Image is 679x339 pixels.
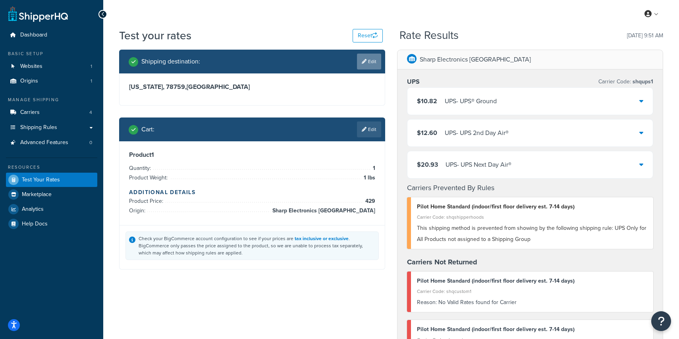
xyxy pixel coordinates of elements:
[407,183,653,193] h4: Carriers Prevented By Rules
[362,173,375,183] span: 1 lbs
[129,151,375,159] h3: Product 1
[399,29,459,42] h2: Rate Results
[129,188,375,196] h4: Additional Details
[420,54,531,65] p: Sharp Electronics [GEOGRAPHIC_DATA]
[6,187,97,202] a: Marketplace
[357,54,381,69] a: Edit
[89,109,92,116] span: 4
[6,105,97,120] li: Carriers
[651,311,671,331] button: Open Resource Center
[141,58,200,65] h2: Shipping destination :
[22,221,48,227] span: Help Docs
[598,76,653,87] p: Carrier Code:
[91,78,92,85] span: 1
[417,324,647,335] div: Pilot Home Standard (indoor/first floor delivery est. 7-14 days)
[270,206,375,216] span: Sharp Electronics [GEOGRAPHIC_DATA]
[89,139,92,146] span: 0
[129,83,375,91] h3: [US_STATE], 78759 , [GEOGRAPHIC_DATA]
[6,59,97,74] a: Websites1
[371,164,375,173] span: 1
[353,29,383,42] button: Reset
[6,120,97,135] a: Shipping Rules
[407,257,477,267] strong: Carriers Not Returned
[417,224,646,243] span: This shipping method is prevented from showing by the following shipping rule: UPS Only for All P...
[417,160,438,169] span: $20.93
[407,78,420,86] h3: UPS
[6,96,97,103] div: Manage Shipping
[6,164,97,171] div: Resources
[445,96,497,107] div: UPS - UPS® Ground
[6,135,97,150] a: Advanced Features0
[139,235,375,256] div: Check your BigCommerce account configuration to see if your prices are . BigCommerce only passes ...
[6,202,97,216] a: Analytics
[295,235,349,242] a: tax inclusive or exclusive
[627,30,663,41] p: [DATE] 9:51 AM
[631,77,653,86] span: shqups1
[22,177,60,183] span: Test Your Rates
[417,212,647,223] div: Carrier Code: shqshipperhoods
[417,298,437,306] span: Reason:
[417,297,647,308] div: No Valid Rates found for Carrier
[445,127,509,139] div: UPS - UPS 2nd Day Air®
[6,74,97,89] li: Origins
[141,126,154,133] h2: Cart :
[20,32,47,39] span: Dashboard
[363,196,375,206] span: 429
[6,135,97,150] li: Advanced Features
[6,50,97,57] div: Basic Setup
[6,59,97,74] li: Websites
[6,74,97,89] a: Origins1
[417,275,647,287] div: Pilot Home Standard (indoor/first floor delivery est. 7-14 days)
[446,159,511,170] div: UPS - UPS Next Day Air®
[6,28,97,42] a: Dashboard
[417,128,437,137] span: $12.60
[417,201,647,212] div: Pilot Home Standard (indoor/first floor delivery est. 7-14 days)
[91,63,92,70] span: 1
[129,173,170,182] span: Product Weight:
[22,206,44,213] span: Analytics
[129,164,153,172] span: Quantity:
[6,173,97,187] a: Test Your Rates
[20,124,57,131] span: Shipping Rules
[22,191,52,198] span: Marketplace
[20,109,40,116] span: Carriers
[6,217,97,231] a: Help Docs
[20,139,68,146] span: Advanced Features
[20,63,42,70] span: Websites
[129,197,165,205] span: Product Price:
[417,96,437,106] span: $10.82
[119,28,191,43] h1: Test your rates
[6,105,97,120] a: Carriers4
[417,286,647,297] div: Carrier Code: shqcustom1
[20,78,38,85] span: Origins
[357,121,381,137] a: Edit
[129,206,147,215] span: Origin:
